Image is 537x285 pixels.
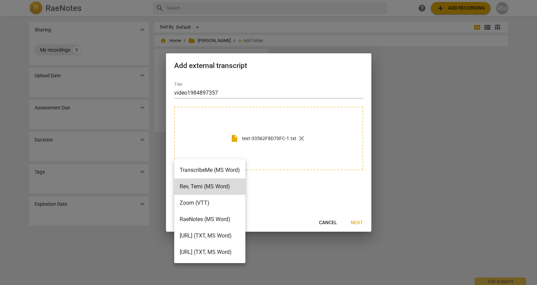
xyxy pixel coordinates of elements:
li: Rev, Temi (MS Word) [174,178,245,195]
li: [URL] (TXT, MS Word) [174,228,245,244]
li: [URL] (TXT, MS Word) [174,244,245,260]
li: TranscribeMe (MS Word) [174,162,245,178]
li: Zoom (VTT) [174,195,245,211]
li: RaeNotes (MS Word) [174,211,245,228]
